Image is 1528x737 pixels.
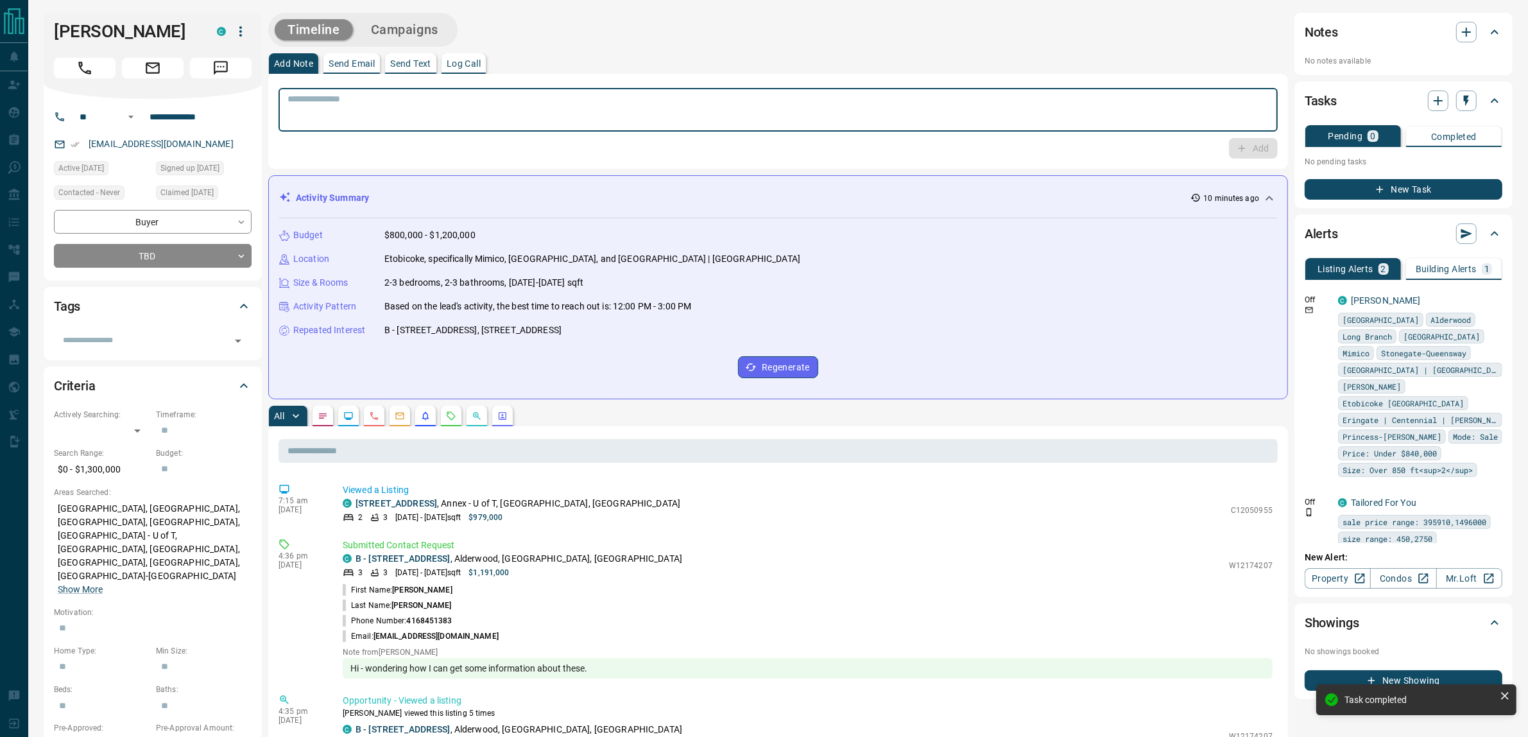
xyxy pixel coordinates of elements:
[343,707,1273,719] p: [PERSON_NAME] viewed this listing 5 times
[1305,55,1502,67] p: No notes available
[1305,646,1502,657] p: No showings booked
[54,296,80,316] h2: Tags
[1343,447,1437,460] span: Price: Under $840,000
[156,684,252,695] p: Baths:
[1305,17,1502,48] div: Notes
[343,658,1273,679] div: Hi - wondering how I can get some information about these.
[343,600,452,611] p: Last Name:
[373,632,499,641] span: [EMAIL_ADDRESS][DOMAIN_NAME]
[1431,132,1477,141] p: Completed
[356,723,682,736] p: , Alderwood, [GEOGRAPHIC_DATA], [GEOGRAPHIC_DATA]
[384,229,476,242] p: $800,000 - $1,200,000
[279,505,323,514] p: [DATE]
[406,616,452,625] span: 4168451383
[343,725,352,734] div: condos.ca
[293,300,356,313] p: Activity Pattern
[54,645,150,657] p: Home Type:
[275,19,353,40] button: Timeline
[54,722,150,734] p: Pre-Approved:
[383,512,388,523] p: 3
[395,411,405,421] svg: Emails
[54,607,252,618] p: Motivation:
[1305,218,1502,249] div: Alerts
[343,648,1273,657] p: Note from [PERSON_NAME]
[1338,498,1347,507] div: condos.ca
[356,724,451,734] a: B - [STREET_ADDRESS]
[293,252,329,266] p: Location
[1305,22,1338,42] h2: Notes
[160,162,219,175] span: Signed up [DATE]
[54,58,116,78] span: Call
[156,186,252,204] div: Mon Jan 15 2024
[1351,295,1421,306] a: [PERSON_NAME]
[1305,306,1314,315] svg: Email
[384,324,562,337] p: B - [STREET_ADDRESS], [STREET_ADDRESS]
[1453,430,1498,443] span: Mode: Sale
[391,601,451,610] span: [PERSON_NAME]
[160,186,214,199] span: Claimed [DATE]
[54,459,150,480] p: $0 - $1,300,000
[1305,612,1359,633] h2: Showings
[123,109,139,125] button: Open
[1343,532,1432,545] span: size range: 450,2750
[1343,397,1464,410] span: Etobicoke [GEOGRAPHIC_DATA]
[71,140,80,149] svg: Email Verified
[356,497,680,510] p: , Annex - U of T, [GEOGRAPHIC_DATA], [GEOGRAPHIC_DATA]
[1305,179,1502,200] button: New Task
[54,487,252,498] p: Areas Searched:
[89,139,234,149] a: [EMAIL_ADDRESS][DOMAIN_NAME]
[54,161,150,179] div: Sat Aug 16 2025
[1305,223,1338,244] h2: Alerts
[395,512,461,523] p: [DATE] - [DATE] sqft
[384,252,800,266] p: Etobicoke, specifically Mimico, [GEOGRAPHIC_DATA], and [GEOGRAPHIC_DATA] | [GEOGRAPHIC_DATA]
[279,551,323,560] p: 4:36 pm
[343,694,1273,707] p: Opportunity - Viewed a listing
[1416,264,1477,273] p: Building Alerts
[54,210,252,234] div: Buyer
[293,229,323,242] p: Budget
[296,191,369,205] p: Activity Summary
[54,370,252,401] div: Criteria
[358,567,363,578] p: 3
[217,27,226,36] div: condos.ca
[54,244,252,268] div: TBD
[293,324,365,337] p: Repeated Interest
[1338,296,1347,305] div: condos.ca
[356,552,682,566] p: , Alderwood, [GEOGRAPHIC_DATA], [GEOGRAPHIC_DATA]
[1343,464,1473,476] span: Size: Over 850 ft<sup>2</sup>
[497,411,508,421] svg: Agent Actions
[1305,568,1371,589] a: Property
[358,19,451,40] button: Campaigns
[1318,264,1373,273] p: Listing Alerts
[1305,152,1502,171] p: No pending tasks
[343,630,499,642] p: Email:
[1305,496,1330,508] p: Off
[468,567,509,578] p: $1,191,000
[54,376,96,396] h2: Criteria
[1381,347,1466,360] span: Stonegate-Queensway
[156,161,252,179] div: Wed Apr 04 2018
[190,58,252,78] span: Message
[274,59,313,68] p: Add Note
[1343,380,1401,393] span: [PERSON_NAME]
[54,684,150,695] p: Beds:
[356,553,451,564] a: B - [STREET_ADDRESS]
[1305,91,1337,111] h2: Tasks
[1328,132,1362,141] p: Pending
[343,615,452,627] p: Phone Number:
[156,409,252,421] p: Timeframe:
[156,722,252,734] p: Pre-Approval Amount:
[1404,330,1480,343] span: [GEOGRAPHIC_DATA]
[390,59,431,68] p: Send Text
[1305,508,1314,517] svg: Push Notification Only
[1343,347,1369,360] span: Mimico
[229,332,247,350] button: Open
[1343,313,1419,326] span: [GEOGRAPHIC_DATA]
[279,496,323,505] p: 7:15 am
[122,58,184,78] span: Email
[1229,560,1273,571] p: W12174207
[1343,516,1486,528] span: sale price range: 395910,1496000
[1343,330,1392,343] span: Long Branch
[1351,498,1416,508] a: Tailored For You
[54,21,198,42] h1: [PERSON_NAME]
